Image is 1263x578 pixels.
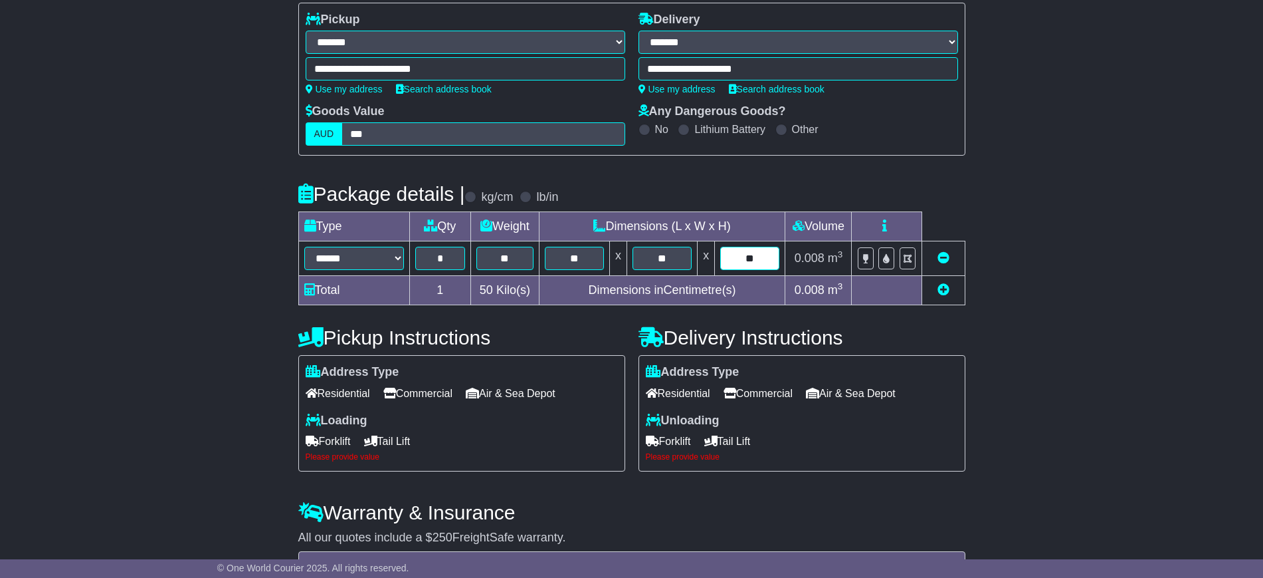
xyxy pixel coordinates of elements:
[536,190,558,205] label: lb/in
[383,383,452,404] span: Commercial
[306,365,399,380] label: Address Type
[655,123,668,136] label: No
[838,281,843,291] sup: 3
[306,431,351,452] span: Forklift
[471,276,539,305] td: Kilo(s)
[828,283,843,297] span: m
[539,276,785,305] td: Dimensions in Centimetre(s)
[785,212,852,241] td: Volume
[217,563,409,573] span: © One World Courier 2025. All rights reserved.
[792,123,819,136] label: Other
[937,283,949,297] a: Add new item
[481,190,513,205] label: kg/cm
[838,249,843,259] sup: 3
[937,251,949,265] a: Remove this item
[409,276,471,305] td: 1
[646,365,739,380] label: Address Type
[480,283,493,297] span: 50
[306,414,367,428] label: Loading
[638,104,786,119] label: Any Dangerous Goods?
[298,531,965,545] div: All our quotes include a $ FreightSafe warranty.
[409,212,471,241] td: Qty
[433,531,452,544] span: 250
[298,276,409,305] td: Total
[724,383,793,404] span: Commercial
[638,84,716,94] a: Use my address
[298,183,465,205] h4: Package details |
[828,251,843,265] span: m
[806,383,896,404] span: Air & Sea Depot
[298,212,409,241] td: Type
[646,414,720,428] label: Unloading
[646,383,710,404] span: Residential
[795,283,825,297] span: 0.008
[539,212,785,241] td: Dimensions (L x W x H)
[364,431,411,452] span: Tail Lift
[306,452,618,462] div: Please provide value
[609,241,627,276] td: x
[298,502,965,523] h4: Warranty & Insurance
[396,84,492,94] a: Search address book
[694,123,765,136] label: Lithium Battery
[306,383,370,404] span: Residential
[471,212,539,241] td: Weight
[646,452,958,462] div: Please provide value
[698,241,715,276] td: x
[306,13,360,27] label: Pickup
[306,104,385,119] label: Goods Value
[638,327,965,349] h4: Delivery Instructions
[704,431,751,452] span: Tail Lift
[306,84,383,94] a: Use my address
[795,251,825,265] span: 0.008
[638,13,700,27] label: Delivery
[646,431,691,452] span: Forklift
[729,84,825,94] a: Search address book
[306,122,343,146] label: AUD
[298,327,625,349] h4: Pickup Instructions
[466,383,555,404] span: Air & Sea Depot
